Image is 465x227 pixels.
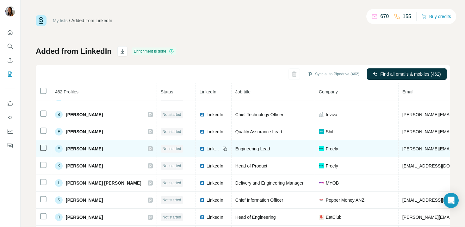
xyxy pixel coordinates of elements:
a: My lists [53,18,68,23]
span: Not started [163,180,181,186]
span: Email [402,89,413,94]
span: Head of Engineering [235,215,276,220]
img: LinkedIn logo [200,215,205,220]
span: Delivery and Engineering Manager [235,180,304,186]
span: Not started [163,163,181,169]
div: Open Intercom Messenger [443,193,459,208]
span: [PERSON_NAME] [66,111,103,118]
img: company-logo [319,198,324,203]
button: Dashboard [5,126,15,137]
span: LinkedIn [207,111,223,118]
span: Shift [326,129,335,135]
button: Feedback [5,140,15,151]
span: Chief Technology Officer [235,112,283,117]
img: company-logo [319,129,324,134]
span: Head of Product [235,163,267,168]
span: [PERSON_NAME] [66,129,103,135]
span: LinkedIn [207,214,223,220]
span: Quality Assurance Lead [235,129,282,134]
span: Company [319,89,338,94]
img: Avatar [5,6,15,16]
div: Enrichment is done [132,47,176,55]
span: LinkedIn [207,197,223,203]
span: LinkedIn [207,163,223,169]
img: LinkedIn logo [200,180,205,186]
span: LinkedIn [207,129,223,135]
img: LinkedIn logo [200,198,205,203]
span: LinkedIn [207,180,223,186]
span: EatClub [326,214,342,220]
div: S [55,196,63,204]
img: LinkedIn logo [200,163,205,168]
span: Job title [235,89,251,94]
button: Buy credits [422,12,451,21]
span: [PERSON_NAME] [66,163,103,169]
p: 155 [403,13,411,20]
span: Chief Information Officer [235,198,283,203]
img: LinkedIn logo [200,112,205,117]
button: Use Surfe API [5,112,15,123]
span: Pepper Money ANZ [326,197,364,203]
span: MYOB [326,180,339,186]
span: [PERSON_NAME] [66,197,103,203]
img: LinkedIn logo [200,146,205,151]
span: Not started [163,214,181,220]
span: Not started [163,129,181,135]
li: / [69,17,70,24]
span: 462 Profiles [55,89,78,94]
h1: Added from LinkedIn [36,46,112,56]
span: Not started [163,146,181,152]
span: [PERSON_NAME] [66,214,103,220]
div: K [55,162,63,170]
span: Inviva [326,111,338,118]
button: My lists [5,68,15,80]
span: LinkedIn [200,89,216,94]
span: [PERSON_NAME] [66,146,103,152]
button: Enrich CSV [5,54,15,66]
button: Quick start [5,27,15,38]
div: B [55,111,63,118]
span: Status [161,89,173,94]
button: Use Surfe on LinkedIn [5,98,15,109]
span: Not started [163,112,181,117]
div: E [55,145,63,153]
span: LinkedIn [207,146,220,152]
div: Added from LinkedIn [71,17,112,24]
span: Engineering Lead [235,146,270,151]
div: F [55,128,63,136]
span: Not started [163,197,181,203]
img: company-logo [319,182,324,184]
span: Find all emails & mobiles (462) [380,71,441,77]
img: Surfe Logo [36,15,46,26]
button: Sync all to Pipedrive (462) [303,69,364,79]
span: [PERSON_NAME] [PERSON_NAME] [66,180,141,186]
span: Freely [326,146,338,152]
img: company-logo [319,163,324,168]
img: LinkedIn logo [200,129,205,134]
span: Freely [326,163,338,169]
button: Find all emails & mobiles (462) [367,68,447,80]
div: L [55,179,63,187]
img: company-logo [319,215,324,220]
p: 670 [380,13,389,20]
button: Search [5,41,15,52]
div: R [55,213,63,221]
img: company-logo [319,146,324,151]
